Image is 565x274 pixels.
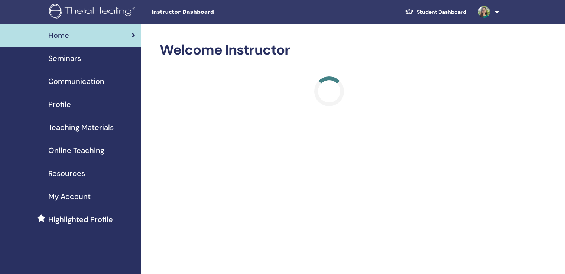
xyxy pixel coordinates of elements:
span: Profile [48,99,71,110]
span: My Account [48,191,91,202]
img: default.jpg [478,6,490,18]
span: Home [48,30,69,41]
span: Seminars [48,53,81,64]
span: Teaching Materials [48,122,114,133]
span: Instructor Dashboard [151,8,263,16]
a: Student Dashboard [399,5,472,19]
img: logo.png [49,4,138,20]
span: Online Teaching [48,145,104,156]
h2: Welcome Instructor [160,42,498,59]
img: graduation-cap-white.svg [405,9,414,15]
span: Resources [48,168,85,179]
span: Communication [48,76,104,87]
span: Highlighted Profile [48,214,113,225]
